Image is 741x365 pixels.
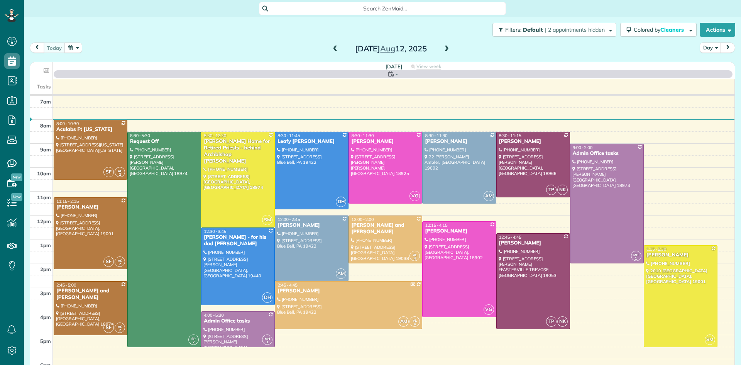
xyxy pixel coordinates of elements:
span: Aug [380,44,395,53]
span: 8:30 - 11:15 [499,133,521,138]
span: 7am [40,98,51,105]
span: AL [413,318,417,323]
span: 8:30 - 12:30 [204,133,226,138]
span: SF [103,323,114,333]
div: [PERSON_NAME] [646,252,715,258]
h2: [DATE] 12, 2025 [343,44,439,53]
span: VG [484,304,494,315]
div: [PERSON_NAME] [499,138,568,145]
small: 4 [410,321,420,328]
span: 5pm [40,338,51,344]
span: SF [103,256,114,267]
span: 2pm [40,266,51,272]
div: [PERSON_NAME] [56,204,125,211]
div: [PERSON_NAME] and [PERSON_NAME] [56,288,125,301]
span: Colored by [634,26,687,33]
span: 12:00 - 2:00 [351,217,374,222]
span: SM [705,334,715,345]
div: [PERSON_NAME] Home for Retired Priests - behind Archbishop [PERSON_NAME] [203,138,272,165]
button: prev [30,42,44,53]
button: Colored byCleaners [620,23,697,37]
span: [DATE] [386,63,402,70]
span: 9am [40,146,51,153]
span: Filters: [505,26,521,33]
span: VG [409,191,420,201]
span: AC [118,324,122,329]
div: [PERSON_NAME] [351,138,420,145]
span: View week [416,63,441,70]
span: 4:00 - 5:30 [204,312,224,318]
span: AC [118,258,122,263]
small: 2 [115,261,125,268]
span: DH [336,197,346,207]
button: Filters: Default | 2 appointments hidden [492,23,616,37]
span: MH [265,336,270,341]
small: 2 [189,339,198,346]
div: Admin Office tasks [203,318,272,324]
span: TP [546,316,557,327]
button: Day [700,42,721,53]
span: 9:00 - 2:00 [573,145,593,150]
div: [PERSON_NAME] [425,138,494,145]
div: [PERSON_NAME] [499,240,568,246]
button: next [721,42,735,53]
span: 8:30 - 11:30 [425,133,447,138]
span: 12pm [37,218,51,224]
span: MH [633,253,639,257]
span: Cleaners [660,26,685,33]
span: 12:00 - 2:45 [277,217,300,222]
small: 2 [115,171,125,178]
small: 1 [631,255,641,262]
div: [PERSON_NAME] [425,228,494,234]
span: Default [523,26,543,33]
span: 3pm [40,290,51,296]
div: [PERSON_NAME] [277,288,420,294]
button: Actions [700,23,735,37]
div: Admin Office tasks [572,150,641,157]
span: 1:15 - 5:30 [646,246,667,252]
span: 8:30 - 11:30 [351,133,374,138]
span: SM [262,215,272,225]
span: 11am [37,194,51,200]
span: AL [413,253,417,257]
span: 2:45 - 5:00 [56,282,76,288]
span: 12:15 - 4:15 [425,222,447,228]
div: [PERSON_NAME] and [PERSON_NAME] [351,222,420,235]
div: Aculabs Ft [US_STATE] [56,126,125,133]
span: 12:45 - 4:45 [499,234,521,240]
div: [PERSON_NAME] [277,222,346,229]
small: 1 [262,339,272,346]
span: 2:45 - 4:45 [277,282,298,288]
span: 8am [40,122,51,129]
span: 8:30 - 11:45 [277,133,300,138]
span: 11:15 - 2:15 [56,199,79,204]
span: Tasks [37,83,51,90]
div: Leafy [PERSON_NAME] [277,138,346,145]
span: SF [103,167,114,177]
span: 1pm [40,242,51,248]
small: 4 [410,255,420,262]
div: [PERSON_NAME] - for his dad [PERSON_NAME] [203,234,272,247]
span: TP [546,185,557,195]
span: NK [557,316,568,327]
span: New [11,193,22,201]
span: NK [557,185,568,195]
small: 2 [115,327,125,334]
span: 12:30 - 3:45 [204,229,226,234]
span: - [396,70,398,78]
span: | 2 appointments hidden [545,26,605,33]
span: AM [336,268,346,279]
span: 4pm [40,314,51,320]
span: 8:00 - 10:30 [56,121,79,126]
div: Request Off [130,138,199,145]
span: AM [484,191,494,201]
span: 8:30 - 5:30 [130,133,150,138]
a: Filters: Default | 2 appointments hidden [489,23,616,37]
span: AC [118,169,122,173]
span: 10am [37,170,51,177]
span: New [11,173,22,181]
button: today [44,42,65,53]
span: SP [191,336,196,341]
span: AM [398,316,409,327]
span: DH [262,292,272,303]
